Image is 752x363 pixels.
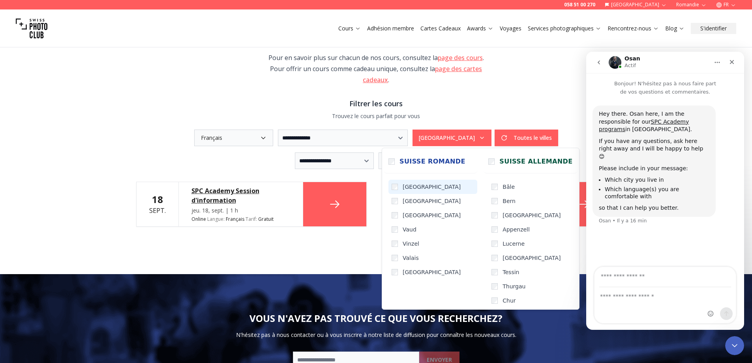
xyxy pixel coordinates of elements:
a: 058 51 00 270 [564,2,595,8]
input: Bern [491,198,498,204]
iframe: Intercom live chat [586,52,744,330]
button: S'identifier [691,23,736,34]
a: Awards [467,24,493,32]
span: Valais [403,254,419,262]
span: Bern [503,197,516,205]
p: N'hésitez pas à nous contacter ou à vous inscrire à notre liste de diffusion pour connaître les n... [236,331,516,339]
span: Vaud [403,226,416,233]
input: Thurgau [491,283,498,290]
a: SPC Academy Session d'information [191,186,290,205]
a: Rencontrez-nous [608,24,659,32]
button: Blog [662,23,688,34]
span: Lucerne [503,240,525,248]
input: [GEOGRAPHIC_DATA] [392,198,398,204]
span: [GEOGRAPHIC_DATA] [403,183,461,191]
span: Suisse Allemande [499,157,572,166]
input: Suisse Romande [388,158,395,165]
span: Français [226,216,244,222]
span: Thurgau [503,282,525,290]
button: Adhésion membre [364,23,417,34]
input: Vinzel [392,241,398,247]
input: [GEOGRAPHIC_DATA] [392,184,398,190]
input: Tessin [491,269,498,275]
span: [GEOGRAPHIC_DATA] [403,268,461,276]
input: Appenzell [491,226,498,233]
span: [GEOGRAPHIC_DATA] [403,211,461,219]
div: [GEOGRAPHIC_DATA] [382,148,579,310]
span: [GEOGRAPHIC_DATA] [503,254,561,262]
span: Bâle [503,183,515,191]
input: [GEOGRAPHIC_DATA] [392,269,398,275]
button: Toutes le villes [495,130,558,146]
button: Cours [335,23,364,34]
button: Français [194,130,273,146]
button: Rencontrez-nous [604,23,662,34]
input: Suisse Allemande [488,158,495,165]
span: Tarif : [246,216,257,222]
div: sept. [149,193,166,215]
button: [GEOGRAPHIC_DATA] [413,130,491,146]
input: Valais [392,255,398,261]
input: Chur [491,297,498,304]
span: Appenzell [503,226,530,233]
span: [GEOGRAPHIC_DATA] [503,211,561,219]
input: [GEOGRAPHIC_DATA] [491,255,498,261]
span: Suisse Romande [399,157,465,166]
img: Swiss photo club [16,13,47,44]
a: page des cours [438,53,483,62]
button: Cartes Cadeaux [417,23,464,34]
span: Tessin [503,268,519,276]
button: Services photographiques [525,23,604,34]
input: [GEOGRAPHIC_DATA] [392,212,398,218]
div: jeu. 18, sept. | 1 h [191,207,290,214]
a: Blog [665,24,684,32]
button: Awards [464,23,497,34]
b: 18 [152,193,163,206]
h3: Filtrer les cours [136,98,616,109]
a: Cours [338,24,361,32]
div: Online Gratuit [191,216,290,222]
input: Lucerne [491,241,498,247]
h2: VOUS N'AVEZ PAS TROUVÉ CE QUE VOUS RECHERCHEZ? [249,312,503,325]
div: Pour en savoir plus sur chacun de nos cours, consultez la . Pour offrir un cours comme cadeau uni... [263,52,490,85]
button: Voyages [497,23,525,34]
p: Trouvez le cours parfait pour vous [136,112,616,120]
span: Vinzel [403,240,419,248]
input: Bâle [491,184,498,190]
span: [GEOGRAPHIC_DATA] [403,197,461,205]
a: Cartes Cadeaux [420,24,461,32]
a: Voyages [500,24,521,32]
input: [GEOGRAPHIC_DATA] [491,212,498,218]
input: Vaud [392,226,398,233]
a: Adhésion membre [367,24,414,32]
iframe: Intercom live chat [725,336,744,355]
span: Chur [503,297,516,305]
span: Langue : [207,216,225,222]
a: Services photographiques [528,24,601,32]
